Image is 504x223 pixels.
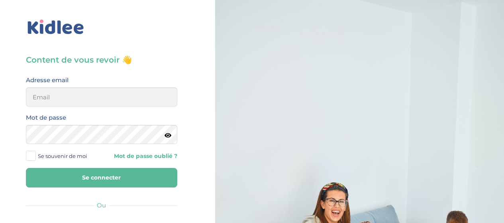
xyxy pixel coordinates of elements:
[38,151,87,161] span: Se souvenir de moi
[26,75,69,85] label: Adresse email
[97,201,106,209] span: Ou
[26,168,177,187] button: Se connecter
[26,18,86,36] img: logo_kidlee_bleu
[26,54,177,65] h3: Content de vous revoir 👋
[26,112,66,123] label: Mot de passe
[26,87,177,107] input: Email
[108,152,177,160] a: Mot de passe oublié ?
